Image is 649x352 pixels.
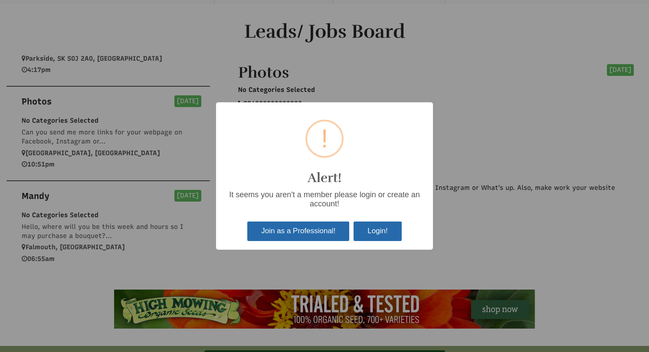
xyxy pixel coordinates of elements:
[367,227,387,235] a: Login!
[305,120,344,158] div: !
[225,190,424,209] div: It seems you aren't a member please login or create an account!
[354,222,401,241] button: Login!
[225,171,424,185] h2: Alert!
[247,222,349,241] button: Join as a Professional!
